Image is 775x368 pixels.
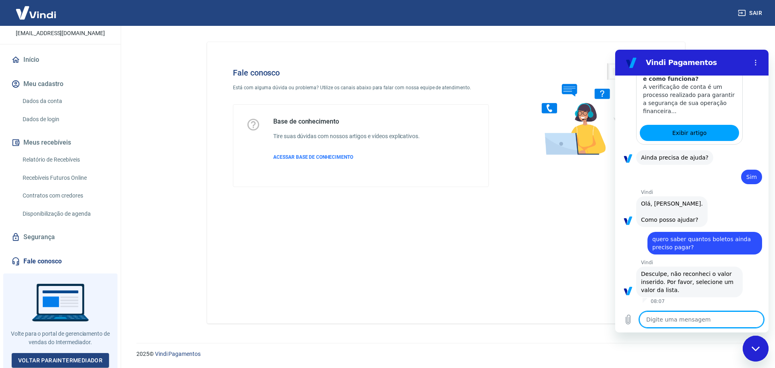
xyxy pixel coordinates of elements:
[155,351,201,357] a: Vindi Pagamentos
[16,29,105,38] p: [EMAIL_ADDRESS][DOMAIN_NAME]
[10,252,111,270] a: Fale conosco
[19,206,111,222] a: Disponibilização de agenda
[10,134,111,151] button: Meus recebíveis
[136,350,756,358] p: 2025 ©
[273,154,420,161] a: ACESSAR BASE DE CONHECIMENTO
[233,68,489,78] h4: Fale conosco
[19,187,111,204] a: Contratos com credores
[273,154,353,160] span: ACESSAR BASE DE CONHECIMENTO
[10,228,111,246] a: Segurança
[19,93,111,109] a: Dados da conta
[10,0,62,25] img: Vindi
[19,151,111,168] a: Relatório de Recebíveis
[736,6,765,21] button: Sair
[233,84,489,91] p: Está com alguma dúvida ou problema? Utilize os canais abaixo para falar com nossa equipe de atend...
[273,118,420,126] h5: Base de conhecimento
[19,170,111,186] a: Recebíveis Futuros Online
[526,55,648,163] img: Fale conosco
[10,75,111,93] button: Meu cadastro
[12,353,109,368] a: Voltar paraIntermediador
[273,132,420,141] h6: Tire suas dúvidas com nossos artigos e vídeos explicativos.
[615,50,769,332] iframe: Janela de mensagens
[10,51,111,69] a: Início
[19,111,111,128] a: Dados de login
[28,17,92,26] p: [PERSON_NAME]
[743,336,769,362] iframe: Botão para abrir a janela de mensagens, conversa em andamento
